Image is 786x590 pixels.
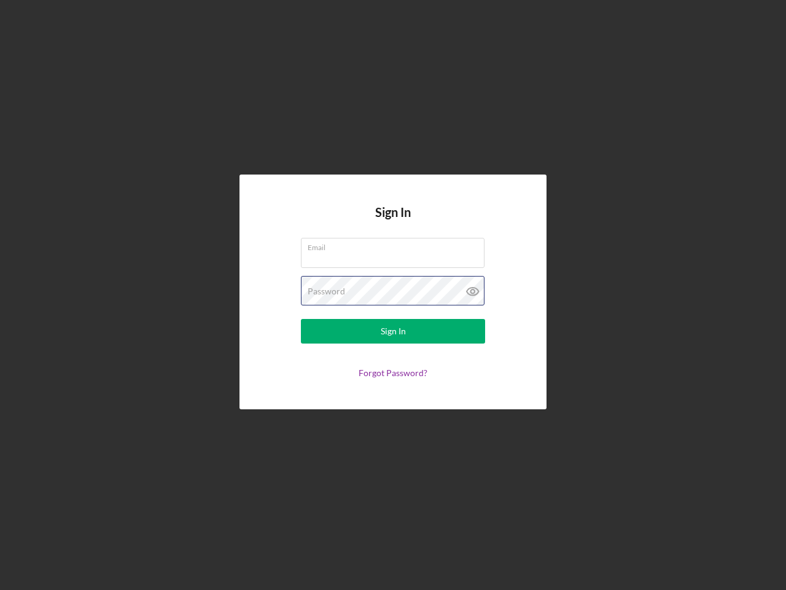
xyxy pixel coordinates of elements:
[381,319,406,344] div: Sign In
[308,238,484,252] label: Email
[301,319,485,344] button: Sign In
[308,286,345,296] label: Password
[359,368,427,378] a: Forgot Password?
[375,205,411,238] h4: Sign In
